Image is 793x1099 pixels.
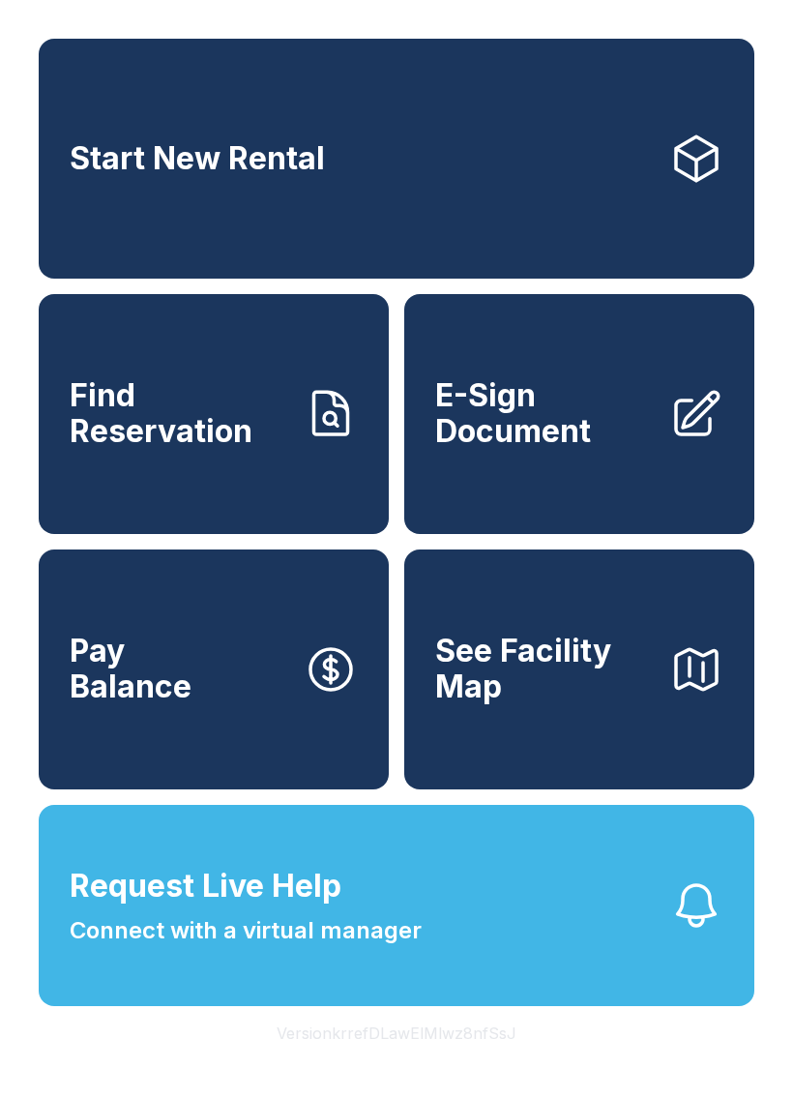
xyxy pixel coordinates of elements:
button: VersionkrrefDLawElMlwz8nfSsJ [261,1006,532,1060]
a: E-Sign Document [404,294,754,534]
a: Find Reservation [39,294,389,534]
span: See Facility Map [435,634,654,704]
button: See Facility Map [404,549,754,789]
span: E-Sign Document [435,378,654,449]
span: Connect with a virtual manager [70,913,422,948]
button: Request Live HelpConnect with a virtual manager [39,805,754,1006]
span: Request Live Help [70,863,341,909]
a: Start New Rental [39,39,754,279]
span: Pay Balance [70,634,191,704]
span: Find Reservation [70,378,288,449]
span: Start New Rental [70,141,325,177]
button: PayBalance [39,549,389,789]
